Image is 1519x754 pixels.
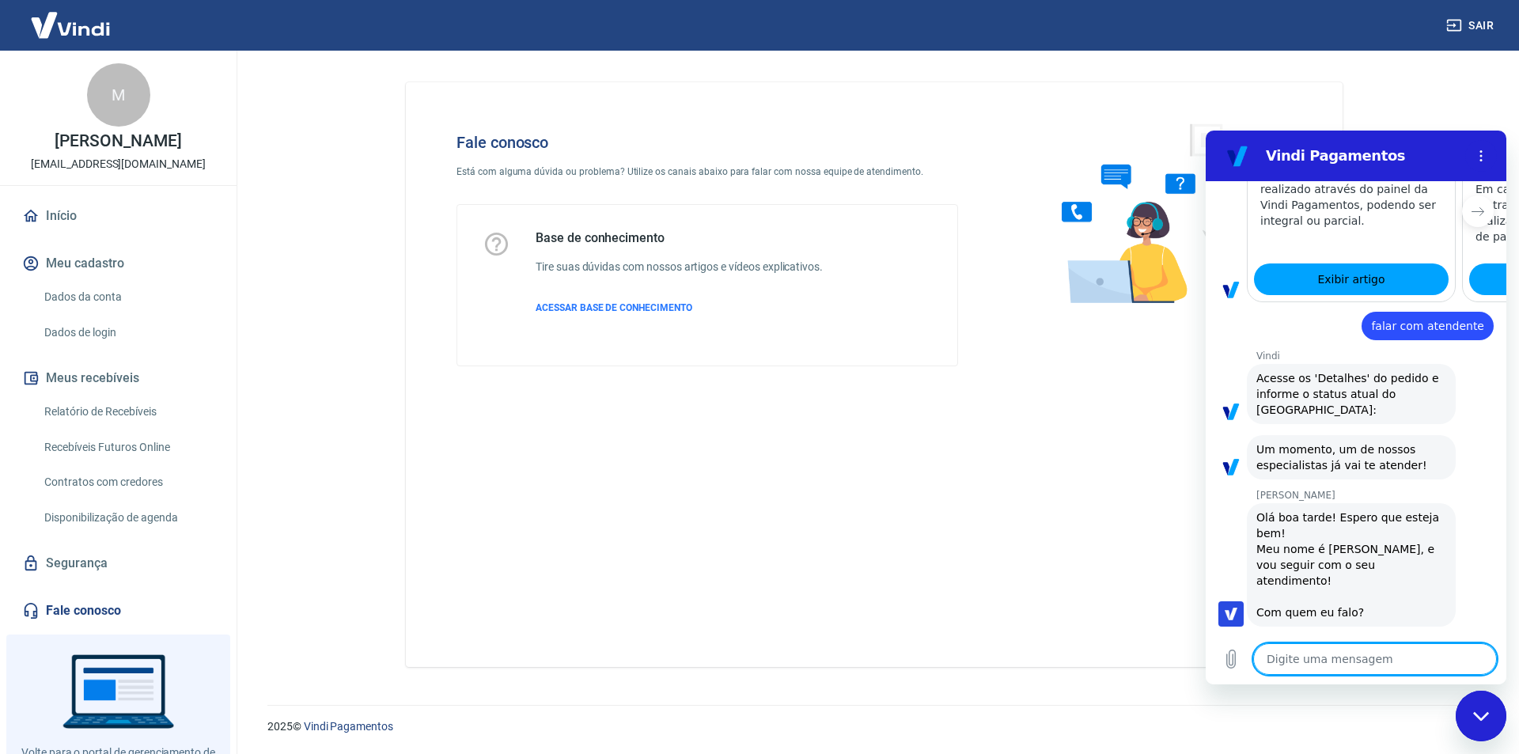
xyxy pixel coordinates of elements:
p: [PERSON_NAME] [51,358,301,371]
a: Dados de login [38,316,218,349]
span: ACESSAR BASE DE CONHECIMENTO [536,302,692,313]
button: Meus recebíveis [19,361,218,396]
span: falar com atendente [165,189,278,202]
p: 2025 © [267,718,1481,735]
a: Dados da conta [38,281,218,313]
h4: Fale conosco [456,133,958,152]
button: Meu cadastro [19,246,218,281]
a: Recebíveis Futuros Online [38,431,218,464]
img: Vindi [19,1,122,49]
p: [PERSON_NAME] [55,133,181,150]
a: Vindi Pagamentos [304,720,393,733]
a: Relatório de Recebíveis [38,396,218,428]
h6: Tire suas dúvidas com nossos artigos e vídeos explicativos. [536,259,823,275]
a: Exibir artigo: 'Após o cancelamento do pedido, como será realizado o estorno?' [263,133,458,165]
div: Olá boa tarde! Espero que esteja bem! Meu nome é [PERSON_NAME], e vou seguir com o seu atendiment... [51,379,241,490]
span: Um momento, um de nossos especialistas já vai te atender! [51,313,222,341]
a: Segurança [19,546,218,581]
a: ACESSAR BASE DE CONHECIMENTO [536,301,823,315]
p: Vindi [51,219,301,232]
button: Carregar arquivo [9,513,41,544]
a: Fale conosco [19,593,218,628]
a: Início [19,199,218,233]
span: Acesse os 'Detalhes' do pedido e informe o status atual do [GEOGRAPHIC_DATA]: [51,241,237,286]
a: Contratos com credores [38,466,218,498]
p: Está com alguma dúvida ou problema? Utilize os canais abaixo para falar com nossa equipe de atend... [456,165,958,179]
iframe: Botão para abrir a janela de mensagens, conversa em andamento [1456,691,1506,741]
p: [EMAIL_ADDRESS][DOMAIN_NAME] [31,156,206,172]
a: Disponibilização de agenda [38,502,218,534]
p: Em cada caso de cancelamento da transação, o reembolso será realizado de acordo com o meio de pag... [270,51,452,114]
iframe: Janela de mensagens [1206,131,1506,684]
div: M [87,63,150,127]
h5: Base de conhecimento [536,230,823,246]
button: Sair [1443,11,1500,40]
img: Fale conosco [1030,108,1271,319]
